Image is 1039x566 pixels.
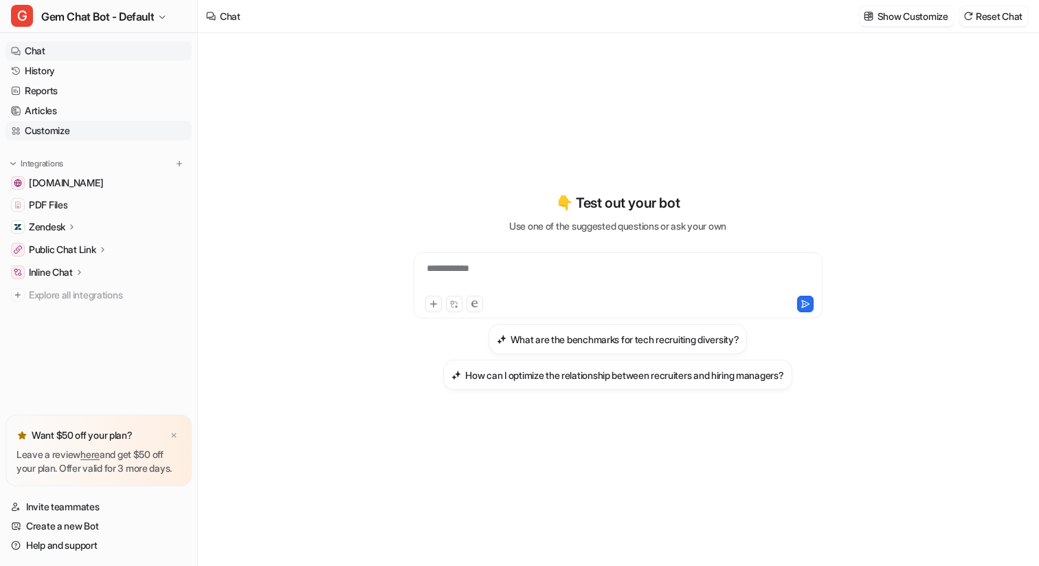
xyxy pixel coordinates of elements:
img: What are the benchmarks for tech recruiting diversity? [497,334,506,345]
img: customize [864,11,873,21]
button: Integrations [5,157,67,171]
img: star [16,430,27,441]
img: How can I optimize the relationship between recruiters and hiring managers? [451,370,461,380]
img: x [170,431,178,440]
button: Reset Chat [959,6,1028,26]
img: status.gem.com [14,179,22,187]
span: [DOMAIN_NAME] [29,176,103,190]
h3: How can I optimize the relationship between recruiters and hiring managers? [465,368,783,382]
a: History [5,61,192,80]
p: 👇 Test out your bot [556,193,680,213]
p: Leave a review and get $50 off your plan. Offer valid for 3 more days. [16,448,181,475]
p: Show Customize [878,9,948,23]
button: How can I optimize the relationship between recruiters and hiring managers?How can I optimize the... [443,360,792,390]
a: PDF FilesPDF Files [5,195,192,215]
a: Articles [5,101,192,120]
p: Public Chat Link [29,243,96,257]
p: Inline Chat [29,265,73,279]
img: expand menu [8,159,18,168]
h3: What are the benchmarks for tech recruiting diversity? [511,332,739,347]
img: Zendesk [14,223,22,231]
a: status.gem.com[DOMAIN_NAME] [5,173,192,193]
img: explore all integrations [11,288,25,302]
img: reset [963,11,973,21]
p: Use one of the suggested questions or ask your own [509,219,726,233]
a: Chat [5,41,192,61]
a: here [80,448,100,460]
a: Customize [5,121,192,140]
p: Zendesk [29,220,65,234]
img: menu_add.svg [175,159,184,168]
span: PDF Files [29,198,67,212]
a: Explore all integrations [5,285,192,305]
a: Create a new Bot [5,516,192,536]
button: What are the benchmarks for tech recruiting diversity?What are the benchmarks for tech recruiting... [489,324,748,354]
span: G [11,5,33,27]
button: Show Customize [860,6,954,26]
div: Chat [220,9,241,23]
a: Invite teammates [5,497,192,516]
p: Integrations [21,158,63,169]
img: Public Chat Link [14,246,22,254]
img: Inline Chat [14,268,22,276]
a: Help and support [5,536,192,555]
span: Explore all integrations [29,284,186,306]
p: Want $50 off your plan? [32,428,133,442]
a: Reports [5,81,192,100]
span: Gem Chat Bot - Default [41,7,154,26]
img: PDF Files [14,201,22,209]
